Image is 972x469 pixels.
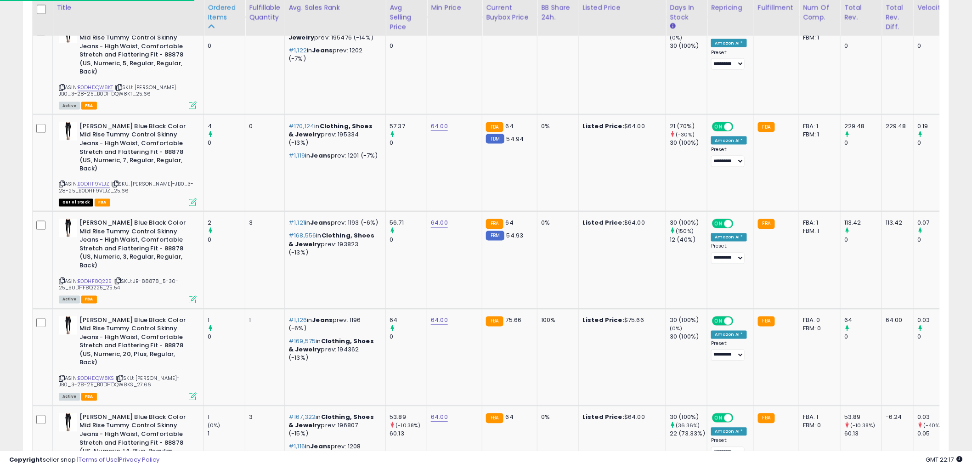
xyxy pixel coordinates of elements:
p: in prev: 196807 (-15%) [288,413,379,439]
img: 31xTrupSquL._SL40_.jpg [59,316,77,335]
div: 1 [208,430,245,438]
span: ON [713,123,724,130]
div: 57.37 [390,122,427,130]
div: Avg Selling Price [390,3,423,32]
small: (-30%) [676,131,695,138]
small: FBA [758,219,775,229]
a: Terms of Use [79,455,118,464]
div: 113.42 [844,219,882,227]
div: Amazon AI * [711,39,747,47]
div: 60.13 [844,430,882,438]
div: 30 (100%) [670,316,707,325]
div: 53.89 [844,413,882,422]
div: Preset: [711,50,747,70]
small: (0%) [670,34,683,41]
div: 3 [249,219,277,227]
span: | SKU: [PERSON_NAME]-JB0_3-28-25_B0DHDQW8KT_25.66 [59,84,179,97]
div: 0% [541,122,571,130]
div: 0 [208,139,245,147]
div: seller snap | | [9,456,159,464]
small: (-10.38%) [396,422,420,429]
div: Title [57,3,200,12]
span: | SKU: [PERSON_NAME]-JB0_3-28-25_B0DHDQW8KS_27.66 [59,375,180,389]
span: OFF [732,220,747,228]
div: Amazon AI * [711,136,747,145]
span: 64 [506,122,514,130]
span: OFF [732,317,747,325]
img: 31xTrupSquL._SL40_.jpg [59,219,77,237]
div: 0 [844,236,882,244]
div: FBA: 0 [803,316,833,325]
b: Listed Price: [582,219,624,227]
small: (0%) [208,422,220,429]
span: OFF [732,414,747,422]
b: [PERSON_NAME] Blue Black Color Mid Rise Tummy Control Skinny Jeans - High Waist, Comfortable Stre... [79,122,191,175]
div: 0 [208,42,245,50]
div: 0 [249,122,277,130]
small: FBA [758,413,775,424]
span: Jeans [312,316,333,325]
small: (36.36%) [676,422,700,429]
div: 100% [541,316,571,325]
b: [PERSON_NAME] Blue Black Color Mid Rise Tummy Control Skinny Jeans - High Waist, Comfortable Stre... [79,316,191,370]
div: 0.19 [917,122,955,130]
div: 64.00 [886,316,906,325]
span: FBA [81,296,97,304]
div: Listed Price [582,3,662,12]
a: 64.00 [431,413,448,422]
div: 0.03 [917,413,955,422]
span: | SKU: [PERSON_NAME]-JB0_3-28-25_B0DHF9VLJZ_25.66 [59,181,194,194]
div: FBM: 1 [803,34,833,42]
span: Clothing, Shoes & Jewelry [288,413,374,430]
div: 0 [208,333,245,341]
p: in prev: 195334 (-13%) [288,122,379,147]
div: Total Rev. Diff. [886,3,910,32]
div: Preset: [711,243,747,264]
div: 30 (100%) [670,219,707,227]
div: Preset: [711,147,747,167]
div: Velocity [917,3,951,12]
small: (-10.38%) [850,422,875,429]
small: (150%) [676,228,694,235]
div: $75.66 [582,316,659,325]
div: 56.71 [390,219,427,227]
span: #168,556 [288,232,316,240]
span: 54.94 [507,135,524,143]
div: Fulfillable Quantity [249,3,281,22]
div: FBA: 1 [803,413,833,422]
div: 64 [390,316,427,325]
span: Jeans [310,219,331,227]
div: Fulfillment [758,3,795,12]
span: Clothing, Shoes & Jewelry [288,122,373,139]
div: 0.07 [917,219,955,227]
div: 12 (40%) [670,236,707,244]
div: Current Buybox Price [486,3,533,22]
div: 60.13 [390,430,427,438]
div: FBM: 0 [803,422,833,430]
div: Amazon AI * [711,331,747,339]
small: FBA [486,413,503,424]
div: 0% [541,219,571,227]
span: #1,122 [288,46,307,55]
div: 64 [844,316,882,325]
span: 64 [506,219,514,227]
a: B0DHDQW8KS [78,375,114,383]
div: 4 [208,122,245,130]
div: 0.05 [917,430,955,438]
small: FBA [758,316,775,327]
div: ASIN: [59,122,197,205]
div: 1 [208,413,245,422]
div: 22 (73.33%) [670,430,707,438]
p: in prev: 194362 (-13%) [288,338,379,363]
span: Jeans [310,151,331,160]
a: B0DHDQW8KT [78,84,113,91]
small: Days In Stock. [670,22,675,30]
div: 30 (100%) [670,333,707,341]
b: [PERSON_NAME] Blue Black Color Mid Rise Tummy Control Skinny Jeans - High Waist, Comfortable Stre... [79,25,191,78]
div: ASIN: [59,25,197,108]
div: 0 [844,42,882,50]
div: ASIN: [59,316,197,400]
span: #170,124 [288,122,314,130]
span: ON [713,220,724,228]
p: in prev: 1201 (-7%) [288,152,379,160]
